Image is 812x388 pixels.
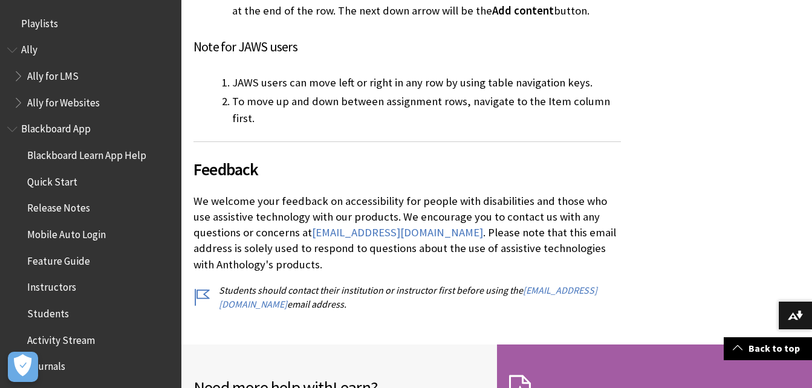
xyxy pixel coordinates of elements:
[21,40,37,56] span: Ally
[27,224,106,241] span: Mobile Auto Login
[724,337,812,360] a: Back to top
[7,40,174,113] nav: Book outline for Anthology Ally Help
[21,13,58,30] span: Playlists
[27,145,146,161] span: Blackboard Learn App Help
[219,284,597,310] a: [EMAIL_ADDRESS][DOMAIN_NAME]
[27,92,100,109] span: Ally for Websites
[8,352,38,382] button: Open Preferences
[27,330,95,346] span: Activity Stream
[27,198,90,215] span: Release Notes
[193,193,621,273] p: We welcome your feedback on accessibility for people with disabilities and those who use assistiv...
[27,66,79,82] span: Ally for LMS
[27,172,77,188] span: Quick Start
[193,283,621,311] p: Students should contact their institution or instructor first before using the email address.
[27,357,65,373] span: Journals
[232,93,621,127] li: To move up and down between assignment rows, navigate to the Item column first.
[193,157,621,182] span: Feedback
[312,225,483,240] a: [EMAIL_ADDRESS][DOMAIN_NAME]
[21,119,91,135] span: Blackboard App
[27,251,90,267] span: Feature Guide
[193,37,621,57] h4: Note for JAWS users
[232,74,621,91] li: JAWS users can move left or right in any row by using table navigation keys.
[7,13,174,34] nav: Book outline for Playlists
[27,303,69,320] span: Students
[492,4,554,18] span: Add content
[27,277,76,294] span: Instructors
